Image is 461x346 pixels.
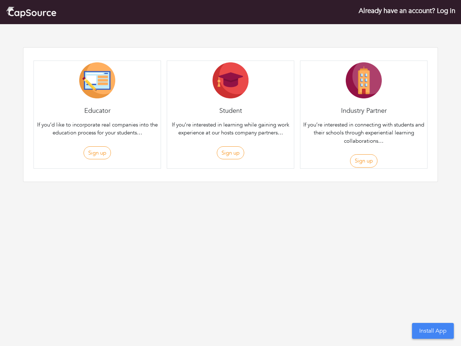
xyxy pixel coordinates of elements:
[169,121,292,137] p: If you’re interested in learning while gaining work experience at our hosts company partners…
[346,62,382,98] img: Company-Icon-7f8a26afd1715722aa5ae9dc11300c11ceeb4d32eda0db0d61c21d11b95ecac6.png
[217,146,244,160] button: Sign up
[300,107,427,115] h4: Industry Partner
[34,107,161,115] h4: Educator
[359,6,455,15] a: Already have an account? Log in
[302,121,426,145] p: If you’re interested in connecting with students and their schools through experiential learning ...
[167,107,294,115] h4: Student
[212,62,249,98] img: Student-Icon-6b6867cbad302adf8029cb3ecf392088beec6a544309a027beb5b4b4576828a8.png
[35,121,159,137] p: If you’d like to incorporate real companies into the education process for your students…
[412,323,454,339] button: Install App
[79,62,115,98] img: Educator-Icon-31d5a1e457ca3f5474c6b92ab10a5d5101c9f8fbafba7b88091835f1a8db102f.png
[84,146,111,160] button: Sign up
[6,6,57,18] img: cap_logo.png
[350,154,377,168] button: Sign up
